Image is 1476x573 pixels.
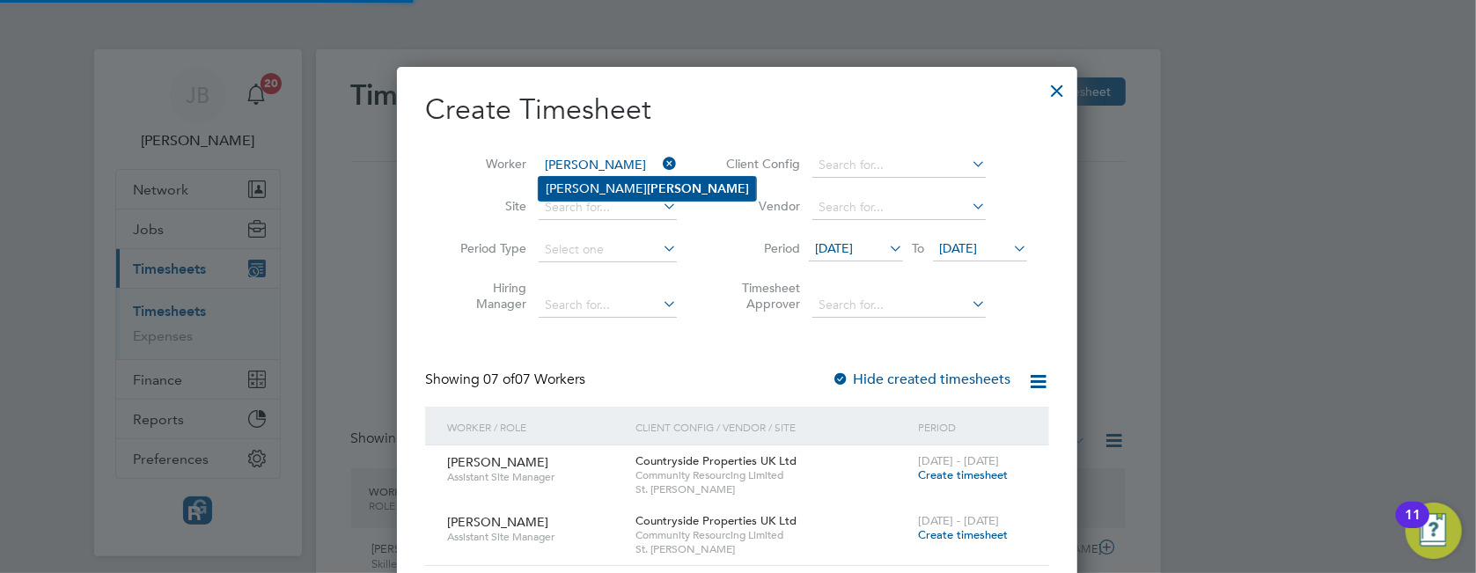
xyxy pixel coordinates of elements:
div: Worker / Role [443,407,631,447]
label: Timesheet Approver [721,280,800,312]
label: Site [447,198,526,214]
span: [PERSON_NAME] [447,514,548,530]
span: Community Resourcing Limited [635,528,909,542]
b: [PERSON_NAME] [647,181,749,196]
label: Period [721,240,800,256]
span: [DATE] [939,240,977,256]
input: Search for... [812,293,986,318]
label: Hide created timesheets [832,371,1010,388]
span: St. [PERSON_NAME] [635,482,909,496]
label: Hiring Manager [447,280,526,312]
div: Client Config / Vendor / Site [631,407,914,447]
div: Showing [425,371,589,389]
button: Open Resource Center, 11 new notifications [1406,503,1462,559]
h2: Create Timesheet [425,92,1049,129]
label: Vendor [721,198,800,214]
span: 07 Workers [483,371,585,388]
span: To [907,237,929,260]
span: Countryside Properties UK Ltd [635,453,797,468]
span: [DATE] - [DATE] [918,453,999,468]
input: Select one [539,238,677,262]
li: [PERSON_NAME] [539,177,756,201]
label: Period Type [447,240,526,256]
span: Assistant Site Manager [447,530,622,544]
span: Community Resourcing Limited [635,468,909,482]
div: 11 [1405,515,1421,538]
input: Search for... [539,195,677,220]
span: Countryside Properties UK Ltd [635,513,797,528]
input: Search for... [539,293,677,318]
label: Client Config [721,156,800,172]
span: [DATE] [815,240,853,256]
span: Create timesheet [918,467,1008,482]
input: Search for... [812,153,986,178]
span: [DATE] - [DATE] [918,513,999,528]
span: Create timesheet [918,527,1008,542]
input: Search for... [812,195,986,220]
label: Worker [447,156,526,172]
div: Period [914,407,1032,447]
span: St. [PERSON_NAME] [635,542,909,556]
span: 07 of [483,371,515,388]
input: Search for... [539,153,677,178]
span: [PERSON_NAME] [447,454,548,470]
span: Assistant Site Manager [447,470,622,484]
